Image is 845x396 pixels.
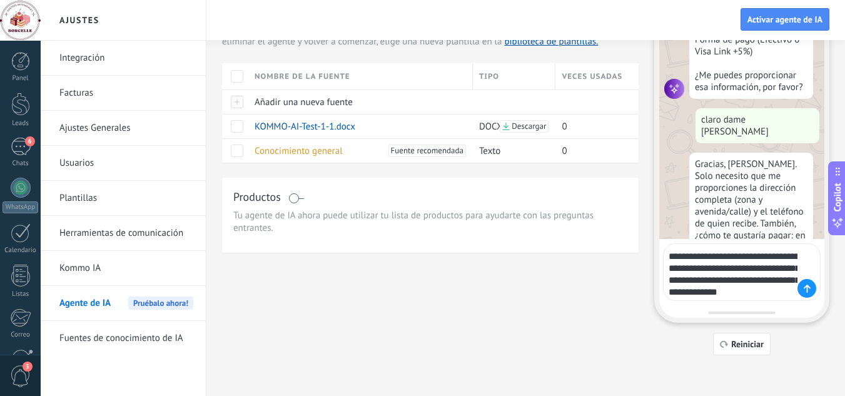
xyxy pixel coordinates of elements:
div: 0 [555,114,629,138]
div: KOMMO-AI-Test-1-1.docx [248,114,467,138]
div: WhatsApp [3,201,38,213]
div: Chats [3,160,39,168]
div: Conocimiento general [248,139,467,163]
a: Kommo IA [59,251,193,286]
span: Tu agente de IA ahora puede utilizar tu lista de productos para ayudarte con las preguntas entran... [233,210,627,235]
span: Agente de IA [59,286,111,321]
a: Fuentes de conocimiento de IA [59,321,193,356]
div: Texto [473,139,550,163]
a: Usuarios [59,146,193,181]
div: Gracias, [PERSON_NAME]. Solo necesito que me proporciones la dirección completa (zona y avenida/c... [689,153,813,259]
span: Reiniciar [731,340,764,348]
span: Conocimiento general [255,145,343,157]
a: Agente de IA Pruébalo ahora! [59,286,193,321]
span: Texto [479,145,500,157]
img: agent icon [664,79,684,99]
div: DOCX [473,114,550,138]
button: Reiniciar [713,333,771,355]
span: 6 [25,136,35,146]
li: Kommo IA [41,251,206,286]
span: 0 [562,121,567,133]
li: Herramientas de comunicación [41,216,206,251]
a: Plantillas [59,181,193,216]
span: Descargar [512,122,546,131]
span: Pruébalo ahora! [128,297,193,310]
li: Usuarios [41,146,206,181]
li: Agente de IA [41,286,206,321]
span: 0 [562,145,567,157]
span: 3 [23,362,33,372]
button: Activar agente de IA [741,8,829,31]
span: Fuente recomendada [391,145,463,157]
a: biblioteca de plantillas. [504,36,598,48]
div: Veces usadas [555,63,639,89]
div: Tipo [473,63,555,89]
div: Nombre de la fuente [248,63,472,89]
span: DOCX [479,121,502,133]
div: Listas [3,290,39,298]
span: Copilot [831,183,844,211]
li: Integración [41,41,206,76]
li: Fuentes de conocimiento de IA [41,321,206,355]
a: Ajustes Generales [59,111,193,146]
a: Facturas [59,76,193,111]
li: Ajustes Generales [41,111,206,146]
span: Activar agente de IA [747,15,822,24]
span: Añadir una nueva fuente [255,96,353,108]
div: Panel [3,74,39,83]
div: Correo [3,331,39,339]
li: Facturas [41,76,206,111]
li: Plantillas [41,181,206,216]
div: Calendario [3,246,39,255]
div: claro dame [PERSON_NAME] [696,108,819,143]
h3: Productos [233,189,281,205]
div: 0 [555,139,629,163]
div: Leads [3,119,39,128]
a: Integración [59,41,193,76]
span: KOMMO-AI-Test-1-1.docx [255,121,355,133]
a: Herramientas de comunicación [59,216,193,251]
